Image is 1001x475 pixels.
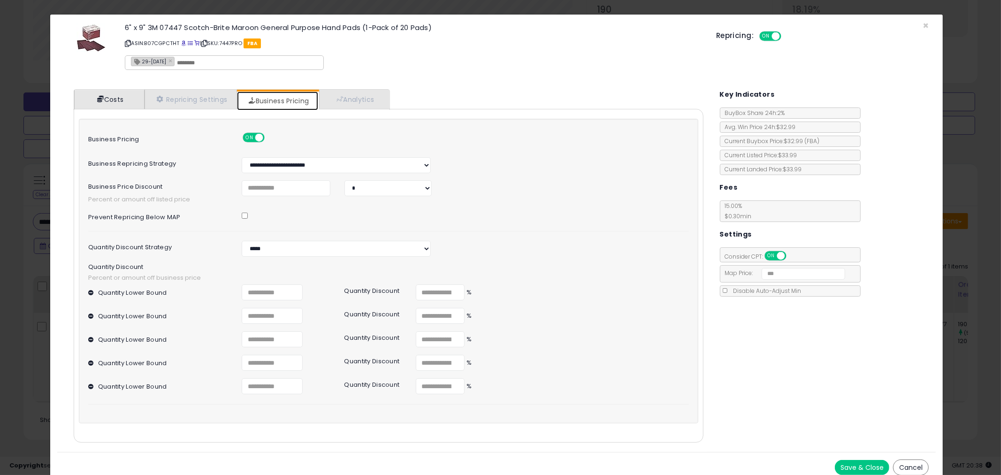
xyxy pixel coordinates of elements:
[337,355,409,365] div: Quantity Discount
[720,137,820,145] span: Current Buybox Price:
[337,378,409,388] div: Quantity Discount
[720,151,797,159] span: Current Listed Price: $33.99
[81,241,235,251] label: Quantity Discount Strategy
[765,252,777,260] span: ON
[337,331,409,341] div: Quantity Discount
[465,335,472,344] span: %
[168,56,174,65] a: ×
[88,274,689,283] span: Percent or amount off business price
[720,165,802,173] span: Current Landed Price: $33.99
[88,264,689,270] span: Quantity Discount
[81,211,235,221] label: Prevent repricing below MAP
[98,331,167,343] label: Quantity Lower Bound
[98,355,167,367] label: Quantity Lower Bound
[188,39,193,47] a: All offer listings
[81,195,696,204] span: Percent or amount off listed price
[81,157,235,167] label: Business Repricing Strategy
[716,32,754,39] h5: Repricing:
[237,92,318,110] a: Business Pricing
[181,39,186,47] a: BuyBox page
[194,39,199,47] a: Your listing only
[720,89,775,100] h5: Key Indicators
[145,90,237,109] a: Repricing Settings
[780,32,795,40] span: OFF
[923,19,929,32] span: ×
[720,253,799,260] span: Consider CPT:
[319,90,389,109] a: Analytics
[785,252,800,260] span: OFF
[784,137,820,145] span: $32.99
[98,308,167,320] label: Quantity Lower Bound
[98,284,167,296] label: Quantity Lower Bound
[720,202,752,220] span: 15.00 %
[760,32,772,40] span: ON
[337,308,409,318] div: Quantity Discount
[98,378,167,390] label: Quantity Lower Bound
[77,24,105,52] img: 512BUv6cStL._SL60_.jpg
[720,269,846,277] span: Map Price:
[131,57,166,65] span: 29-[DATE]
[720,182,738,193] h5: Fees
[125,36,702,51] p: ASIN: B07CGPCTHT | SKU: 7447PRO
[729,287,802,295] span: Disable Auto-Adjust Min
[465,359,472,368] span: %
[81,133,235,143] label: Business Pricing
[337,284,409,294] div: Quantity Discount
[720,123,796,131] span: Avg. Win Price 24h: $32.99
[720,212,752,220] span: $0.30 min
[465,288,472,297] span: %
[835,460,889,475] button: Save & Close
[465,312,472,321] span: %
[263,134,278,142] span: OFF
[720,229,752,240] h5: Settings
[125,24,702,31] h3: 6" x 9" 3M 07447 Scotch-Brite Maroon General Purpose Hand Pads (1-Pack of 20 Pads)
[465,382,472,391] span: %
[81,180,235,190] label: Business Price Discount
[805,137,820,145] span: ( FBA )
[244,134,255,142] span: ON
[720,109,785,117] span: BuyBox Share 24h: 2%
[74,90,145,109] a: Costs
[244,38,261,48] span: FBA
